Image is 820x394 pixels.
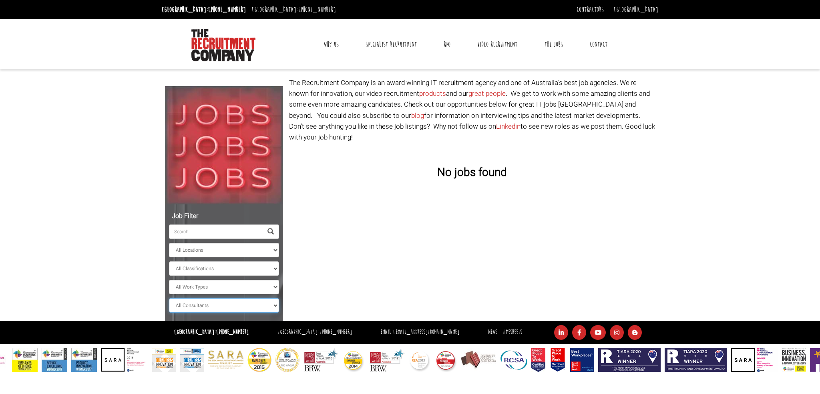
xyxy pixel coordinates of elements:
p: The Recruitment Company is an award winning IT recruitment agency and one of Australia's best job... [289,77,655,143]
a: Linkedin [496,121,521,131]
img: Jobs, Jobs, Jobs [165,86,283,204]
a: [PHONE_NUMBER] [298,5,336,14]
a: [GEOGRAPHIC_DATA] [614,5,658,14]
a: Why Us [318,34,345,55]
a: products [419,89,446,99]
a: [PHONE_NUMBER] [216,328,249,336]
li: Email: [378,327,461,338]
a: News [488,328,497,336]
a: [EMAIL_ADDRESS][DOMAIN_NAME] [393,328,459,336]
a: blog [411,111,424,121]
a: Specialist Recruitment [360,34,423,55]
li: [GEOGRAPHIC_DATA]: [160,3,248,16]
h5: Job Filter [169,213,279,220]
a: RPO [438,34,456,55]
li: [GEOGRAPHIC_DATA]: [250,3,338,16]
a: great people [468,89,506,99]
a: Video Recruitment [471,34,523,55]
h3: No jobs found [289,167,655,179]
a: The Jobs [539,34,569,55]
img: The Recruitment Company [191,29,255,61]
a: Contact [584,34,613,55]
input: Search [169,224,263,239]
a: Timesheets [502,328,522,336]
strong: [GEOGRAPHIC_DATA]: [174,328,249,336]
a: [PHONE_NUMBER] [320,328,352,336]
a: Contractors [577,5,604,14]
a: [PHONE_NUMBER] [208,5,246,14]
li: [GEOGRAPHIC_DATA]: [275,327,354,338]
